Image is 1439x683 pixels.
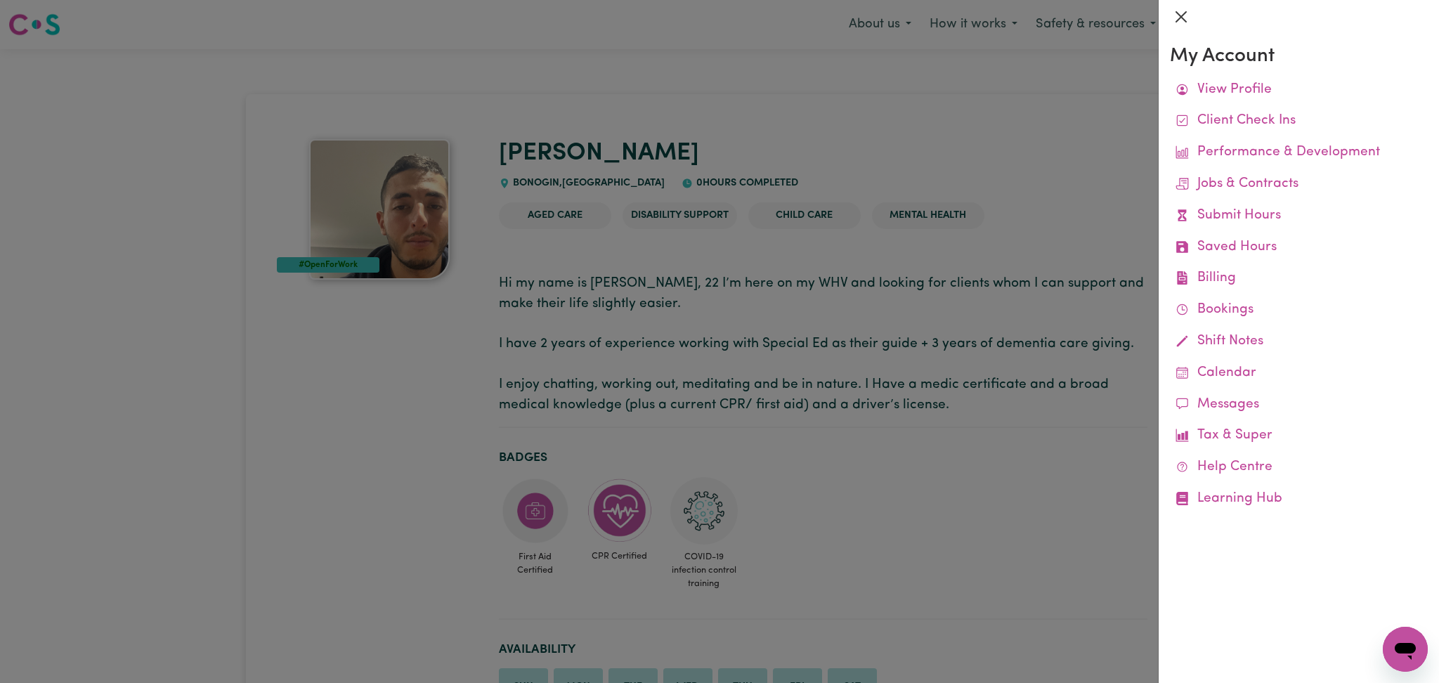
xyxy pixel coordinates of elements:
[1170,420,1428,452] a: Tax & Super
[1170,200,1428,232] a: Submit Hours
[1170,358,1428,389] a: Calendar
[1170,294,1428,326] a: Bookings
[1170,452,1428,483] a: Help Centre
[1170,483,1428,515] a: Learning Hub
[1170,263,1428,294] a: Billing
[1170,6,1192,28] button: Close
[1383,627,1428,672] iframe: Button to launch messaging window
[1170,105,1428,137] a: Client Check Ins
[1170,137,1428,169] a: Performance & Development
[1170,169,1428,200] a: Jobs & Contracts
[1170,326,1428,358] a: Shift Notes
[1170,232,1428,264] a: Saved Hours
[1170,45,1428,69] h3: My Account
[1170,74,1428,106] a: View Profile
[1170,389,1428,421] a: Messages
